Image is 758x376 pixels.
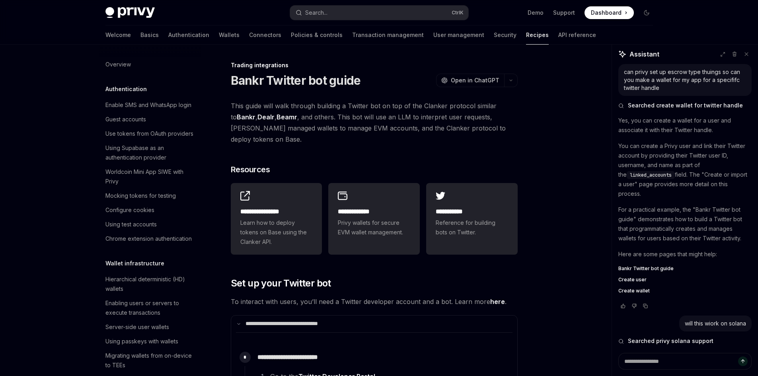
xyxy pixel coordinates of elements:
[618,277,752,283] a: Create user
[168,25,209,45] a: Authentication
[618,205,752,243] p: For a practical example, the "Bankr Twitter bot guide" demonstrates how to build a Twitter bot th...
[249,25,281,45] a: Connectors
[618,116,752,135] p: Yes, you can create a wallet for a user and associate it with their Twitter handle.
[105,84,147,94] h5: Authentication
[305,8,327,18] div: Search...
[528,9,544,17] a: Demo
[99,334,201,349] a: Using passkeys with wallets
[105,220,157,229] div: Using test accounts
[618,265,674,272] span: Bankr Twitter bot guide
[640,6,653,19] button: Toggle dark mode
[277,113,297,121] a: Beamr
[99,127,201,141] a: Use tokens from OAuth providers
[618,249,752,259] p: Here are some pages that might help:
[628,101,743,109] span: Searched create wallet for twitter handle
[240,218,313,247] span: Learn how to deploy tokens on Base using the Clanker API.
[105,298,196,318] div: Enabling users or servers to execute transactions
[105,205,154,215] div: Configure cookies
[526,25,549,45] a: Recipes
[105,115,146,124] div: Guest accounts
[451,76,499,84] span: Open in ChatGPT
[618,141,752,199] p: You can create a Privy user and link their Twitter account by providing their Twitter user ID, us...
[99,320,201,334] a: Server-side user wallets
[105,351,196,370] div: Migrating wallets from on-device to TEEs
[257,113,275,121] a: Dealr
[105,100,191,110] div: Enable SMS and WhatsApp login
[99,232,201,246] a: Chrome extension authentication
[618,101,752,109] button: Searched create wallet for twitter handle
[591,9,622,17] span: Dashboard
[629,49,659,59] span: Assistant
[490,298,505,306] a: here
[231,164,270,175] span: Resources
[231,61,518,69] div: Trading integrations
[494,25,516,45] a: Security
[99,349,201,372] a: Migrating wallets from on-device to TEEs
[585,6,634,19] a: Dashboard
[618,288,650,294] span: Create wallet
[426,183,518,255] a: **** **** *Reference for building bots on Twitter.
[99,217,201,232] a: Using test accounts
[99,203,201,217] a: Configure cookies
[641,302,650,310] button: Copy chat response
[618,302,628,310] button: Vote that response was good
[629,302,639,310] button: Vote that response was not good
[105,322,169,332] div: Server-side user wallets
[291,25,343,45] a: Policies & controls
[219,25,240,45] a: Wallets
[231,277,331,290] span: Set up your Twitter bot
[99,112,201,127] a: Guest accounts
[99,57,201,72] a: Overview
[630,172,672,178] span: linked_accounts
[140,25,159,45] a: Basics
[452,10,464,16] span: Ctrl K
[105,337,178,346] div: Using passkeys with wallets
[328,183,420,255] a: **** **** ***Privy wallets for secure EVM wallet management.
[99,141,201,165] a: Using Supabase as an authentication provider
[237,113,255,121] a: Bankr
[738,357,748,366] button: Send message
[105,275,196,294] div: Hierarchical deterministic (HD) wallets
[105,259,164,268] h5: Wallet infrastructure
[685,320,746,327] div: will this wiork on solana
[105,25,131,45] a: Welcome
[99,296,201,320] a: Enabling users or servers to execute transactions
[618,353,752,370] textarea: Ask a question...
[105,234,192,244] div: Chrome extension authentication
[436,74,504,87] button: Open in ChatGPT
[290,6,468,20] button: Open search
[231,183,322,255] a: **** **** **** *Learn how to deploy tokens on Base using the Clanker API.
[105,60,131,69] div: Overview
[99,165,201,189] a: Worldcoin Mini App SIWE with Privy
[558,25,596,45] a: API reference
[618,277,647,283] span: Create user
[618,265,752,272] a: Bankr Twitter bot guide
[105,191,176,201] div: Mocking tokens for testing
[352,25,424,45] a: Transaction management
[628,337,713,345] span: Searched privy solana support
[99,98,201,112] a: Enable SMS and WhatsApp login
[436,218,508,237] span: Reference for building bots on Twitter.
[105,7,155,18] img: dark logo
[553,9,575,17] a: Support
[433,25,484,45] a: User management
[618,337,752,345] button: Searched privy solana support
[624,68,746,92] div: can privy set up escrow type thuings so can you make a wallet for my app for a specififc twitter ...
[618,288,752,294] a: Create wallet
[231,296,518,307] span: To interact with users, you’ll need a Twitter developer account and a bot. Learn more .
[105,143,196,162] div: Using Supabase as an authentication provider
[99,189,201,203] a: Mocking tokens for testing
[99,272,201,296] a: Hierarchical deterministic (HD) wallets
[231,73,361,88] h1: Bankr Twitter bot guide
[105,167,196,186] div: Worldcoin Mini App SIWE with Privy
[338,218,410,237] span: Privy wallets for secure EVM wallet management.
[231,100,518,145] span: This guide will walk through building a Twitter bot on top of the Clanker protocol similar to , ,...
[105,129,193,138] div: Use tokens from OAuth providers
